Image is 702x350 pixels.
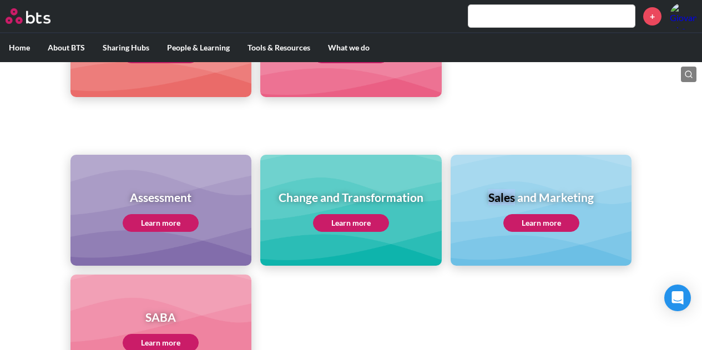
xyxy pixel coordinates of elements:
[94,33,158,62] label: Sharing Hubs
[39,33,94,62] label: About BTS
[313,214,389,232] a: Learn more
[6,8,50,24] img: BTS Logo
[488,189,594,205] h1: Sales and Marketing
[643,7,661,26] a: +
[158,33,239,62] label: People & Learning
[279,189,423,205] h1: Change and Transformation
[670,3,696,29] img: Giovanna Liberali
[503,214,579,232] a: Learn more
[6,8,71,24] a: Go home
[123,214,199,232] a: Learn more
[123,189,199,205] h1: Assessment
[239,33,319,62] label: Tools & Resources
[670,3,696,29] a: Profile
[123,309,199,325] h1: SABA
[319,33,378,62] label: What we do
[664,285,691,311] div: Open Intercom Messenger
